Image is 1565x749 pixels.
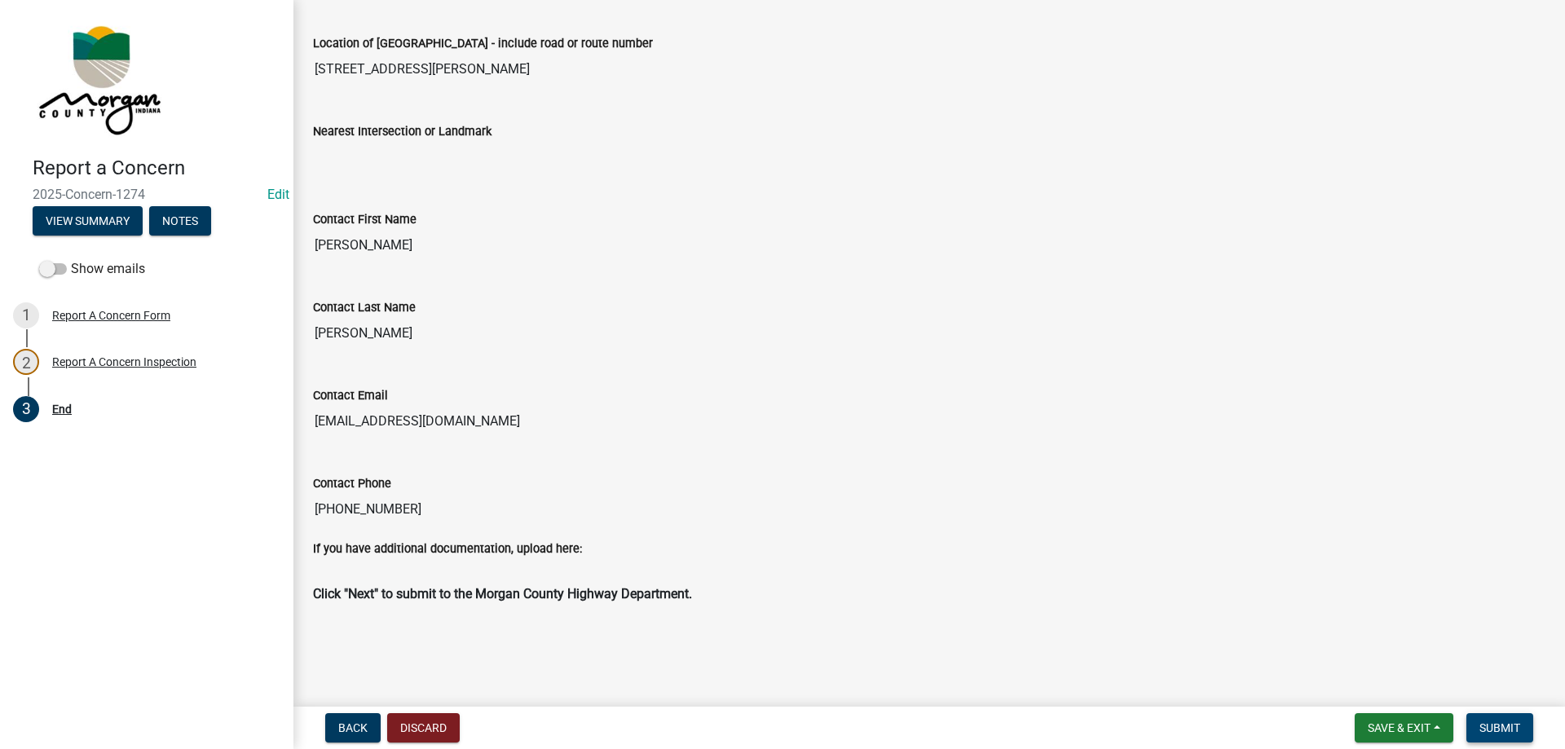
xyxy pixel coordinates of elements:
[313,586,692,601] strong: Click "Next" to submit to the Morgan County Highway Department.
[52,310,170,321] div: Report A Concern Form
[39,259,145,279] label: Show emails
[13,302,39,328] div: 1
[1368,721,1431,734] span: Save & Exit
[33,17,164,139] img: Morgan County, Indiana
[52,403,72,415] div: End
[267,187,289,202] wm-modal-confirm: Edit Application Number
[267,187,289,202] a: Edit
[387,713,460,742] button: Discard
[13,349,39,375] div: 2
[1355,713,1453,742] button: Save & Exit
[313,214,417,226] label: Contact First Name
[33,206,143,236] button: View Summary
[338,721,368,734] span: Back
[1466,713,1533,742] button: Submit
[313,390,388,402] label: Contact Email
[33,215,143,228] wm-modal-confirm: Summary
[313,126,492,138] label: Nearest Intersection or Landmark
[33,187,261,202] span: 2025-Concern-1274
[1479,721,1520,734] span: Submit
[149,215,211,228] wm-modal-confirm: Notes
[313,302,416,314] label: Contact Last Name
[33,156,280,180] h4: Report a Concern
[52,356,196,368] div: Report A Concern Inspection
[149,206,211,236] button: Notes
[313,478,391,490] label: Contact Phone
[313,38,653,50] label: Location of [GEOGRAPHIC_DATA] - include road or route number
[325,713,381,742] button: Back
[13,396,39,422] div: 3
[313,544,582,555] label: If you have additional documentation, upload here:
